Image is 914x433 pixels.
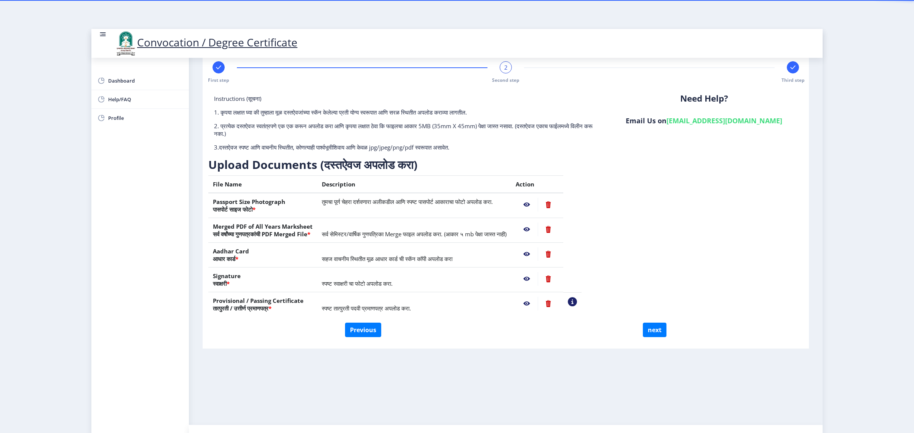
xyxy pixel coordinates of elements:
span: सर्व सेमिस्टर/वार्षिक गुणपत्रिका Merge फाइल अपलोड करा. (आकार ५ mb पेक्षा जास्त नाही) [322,230,507,238]
p: 1. कृपया लक्षात घ्या की तुम्हाला मूळ दस्तऐवजांच्या स्कॅन केलेल्या प्रती योग्य स्वरूपात आणि सरळ स्... [214,108,599,116]
span: सहज वाचनीय स्थितीत मूळ आधार कार्ड ची स्कॅन कॉपी अपलोड करा [322,255,452,263]
nb-action: View Sample PDC [568,297,577,306]
nb-action: View File [516,297,538,310]
a: Help/FAQ [91,90,189,108]
span: Third step [781,77,805,83]
span: First step [208,77,229,83]
img: logo [114,30,137,56]
nb-action: Delete File [538,297,559,310]
a: [EMAIL_ADDRESS][DOMAIN_NAME] [666,116,782,125]
span: Dashboard [108,76,183,85]
span: Instructions (सूचना) [214,95,261,102]
a: Profile [91,109,189,127]
nb-action: Delete File [538,198,559,212]
th: Passport Size Photograph पासपोर्ट साइज फोटो [208,193,317,218]
nb-action: View File [516,272,538,286]
th: Description [317,176,511,193]
span: Profile [108,113,183,123]
span: Second step [492,77,519,83]
a: Dashboard [91,72,189,90]
th: Action [511,176,563,193]
h6: Email Us on [610,116,797,125]
a: Convocation / Degree Certificate [114,35,297,49]
th: Merged PDF of All Years Marksheet सर्व वर्षांच्या गुणपत्रकांची PDF Merged File [208,218,317,243]
nb-action: Delete File [538,223,559,236]
th: Signature स्वाक्षरी [208,267,317,292]
button: next [643,323,666,337]
th: Aadhar Card आधार कार्ड [208,243,317,267]
nb-action: View File [516,247,538,261]
span: Help/FAQ [108,95,183,104]
span: स्पष्ट तात्पुरती पदवी प्रमाणपत्र अपलोड करा. [322,304,411,312]
nb-action: View File [516,198,538,212]
p: 2. प्रत्येक दस्तऐवज स्वतंत्रपणे एक एक करून अपलोड करा आणि कृपया लक्षात ठेवा कि फाइलचा आकार 5MB (35... [214,122,599,137]
span: स्पष्ट स्वाक्षरी चा फोटो अपलोड करा. [322,280,393,287]
th: File Name [208,176,317,193]
b: Need Help? [680,92,728,104]
td: तुमचा पूर्ण चेहरा दर्शवणारा अलीकडील आणि स्पष्ट पासपोर्ट आकाराचा फोटो अपलोड करा. [317,193,511,218]
button: Previous [345,323,381,337]
nb-action: Delete File [538,247,559,261]
th: Provisional / Passing Certificate तात्पुरती / उत्तीर्ण प्रमाणपत्र [208,292,317,317]
nb-action: View File [516,223,538,236]
p: 3.दस्तऐवज स्पष्ट आणि वाचनीय स्थितीत, कोणत्याही पार्श्वभूमीशिवाय आणि केवळ jpg/jpeg/png/pdf स्वरूपा... [214,143,599,151]
h3: Upload Documents (दस्तऐवज अपलोड करा) [208,157,582,172]
nb-action: Delete File [538,272,559,286]
span: 2 [504,64,508,71]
